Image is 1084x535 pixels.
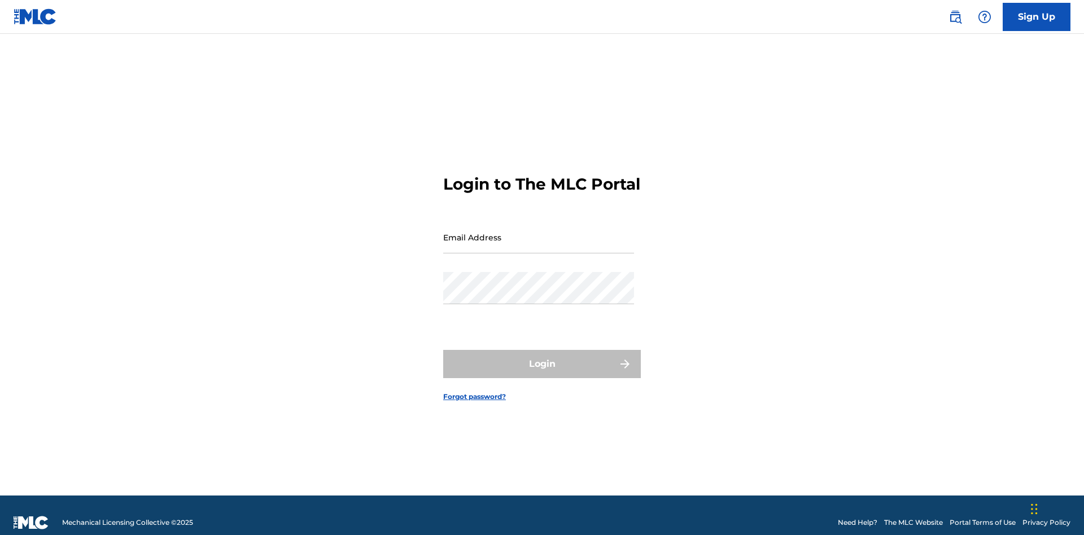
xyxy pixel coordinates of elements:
span: Mechanical Licensing Collective © 2025 [62,518,193,528]
a: Privacy Policy [1022,518,1070,528]
a: Need Help? [838,518,877,528]
a: Public Search [944,6,967,28]
iframe: Chat Widget [1028,481,1084,535]
img: logo [14,516,49,529]
img: MLC Logo [14,8,57,25]
a: Sign Up [1003,3,1070,31]
img: search [948,10,962,24]
img: help [978,10,991,24]
a: Portal Terms of Use [950,518,1016,528]
div: Help [973,6,996,28]
a: Forgot password? [443,392,506,402]
div: Drag [1031,492,1038,526]
a: The MLC Website [884,518,943,528]
h3: Login to The MLC Portal [443,174,640,194]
